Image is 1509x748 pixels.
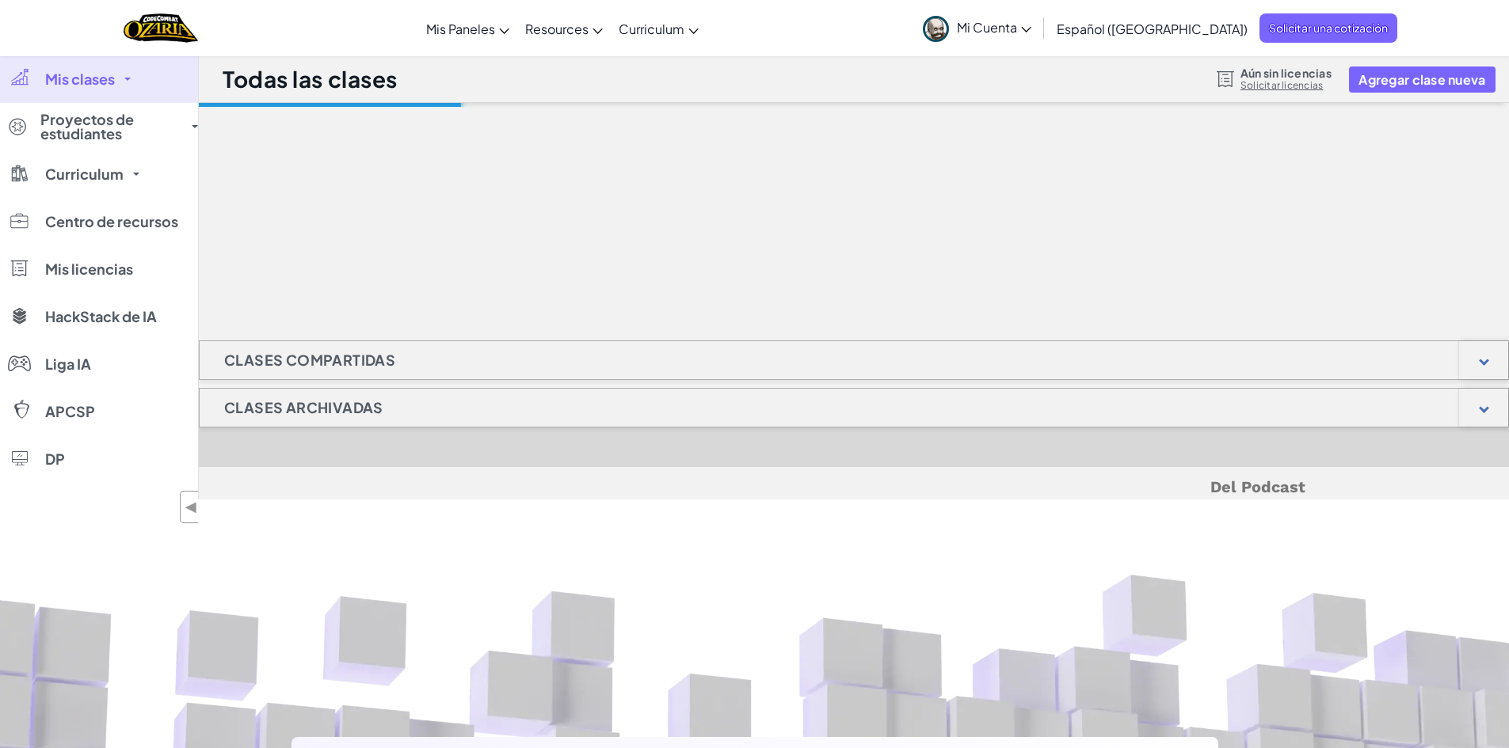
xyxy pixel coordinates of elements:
a: Resources [517,7,611,50]
span: Mis clases [45,72,115,86]
img: Home [124,12,197,44]
h1: Todas las clases [223,64,398,94]
a: Solicitar una cotización [1259,13,1397,43]
span: ◀ [185,496,198,518]
span: Resources [525,21,589,37]
a: Mis Paneles [418,7,517,50]
span: Curriculum [45,167,124,181]
a: Solicitar licencias [1240,79,1332,92]
button: Agregar clase nueva [1349,66,1495,93]
span: Mis Paneles [426,21,495,37]
a: Español ([GEOGRAPHIC_DATA]) [1049,7,1256,50]
h5: Del Podcast [402,475,1305,499]
img: avatar [923,16,949,42]
span: Mis licencias [45,262,133,276]
span: Centro de recursos [45,215,178,229]
a: Ozaria by CodeCombat logo [124,12,197,44]
span: Español ([GEOGRAPHIC_DATA]) [1057,21,1248,37]
h1: Clases compartidas [200,340,420,380]
span: HackStack de IA [45,309,157,324]
a: Mi Cuenta [915,3,1039,53]
span: Liga IA [45,357,91,371]
span: Mi Cuenta [957,19,1031,36]
span: Proyectos de estudiantes [40,112,182,141]
span: Aún sin licencias [1240,66,1332,79]
span: Curriculum [619,21,684,37]
a: Curriculum [611,7,707,50]
h1: Clases Archivadas [200,388,408,427]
